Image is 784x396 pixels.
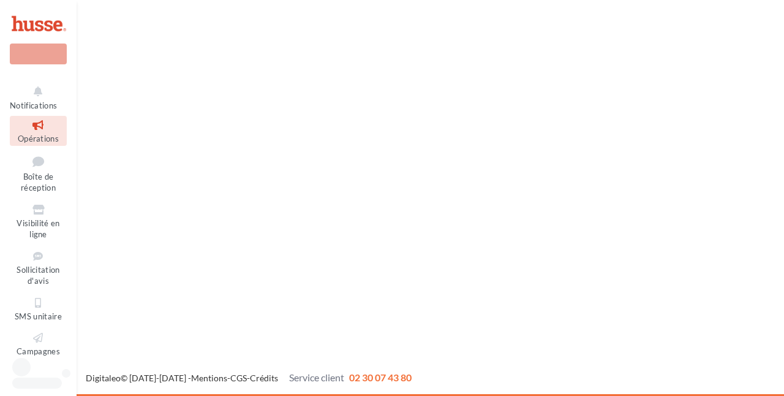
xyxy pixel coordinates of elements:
[250,373,278,383] a: Crédits
[21,172,56,193] span: Boîte de réception
[18,134,59,143] span: Opérations
[10,101,57,110] span: Notifications
[17,346,60,356] span: Campagnes
[86,373,121,383] a: Digitaleo
[10,151,67,196] a: Boîte de réception
[17,218,59,240] span: Visibilité en ligne
[15,311,62,321] span: SMS unitaire
[10,294,67,324] a: SMS unitaire
[10,44,67,64] div: Nouvelle campagne
[349,371,412,383] span: 02 30 07 43 80
[10,247,67,289] a: Sollicitation d'avis
[17,265,59,286] span: Sollicitation d'avis
[10,200,67,242] a: Visibilité en ligne
[86,373,412,383] span: © [DATE]-[DATE] - - -
[289,371,344,383] span: Service client
[10,329,67,359] a: Campagnes
[191,373,227,383] a: Mentions
[10,116,67,146] a: Opérations
[230,373,247,383] a: CGS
